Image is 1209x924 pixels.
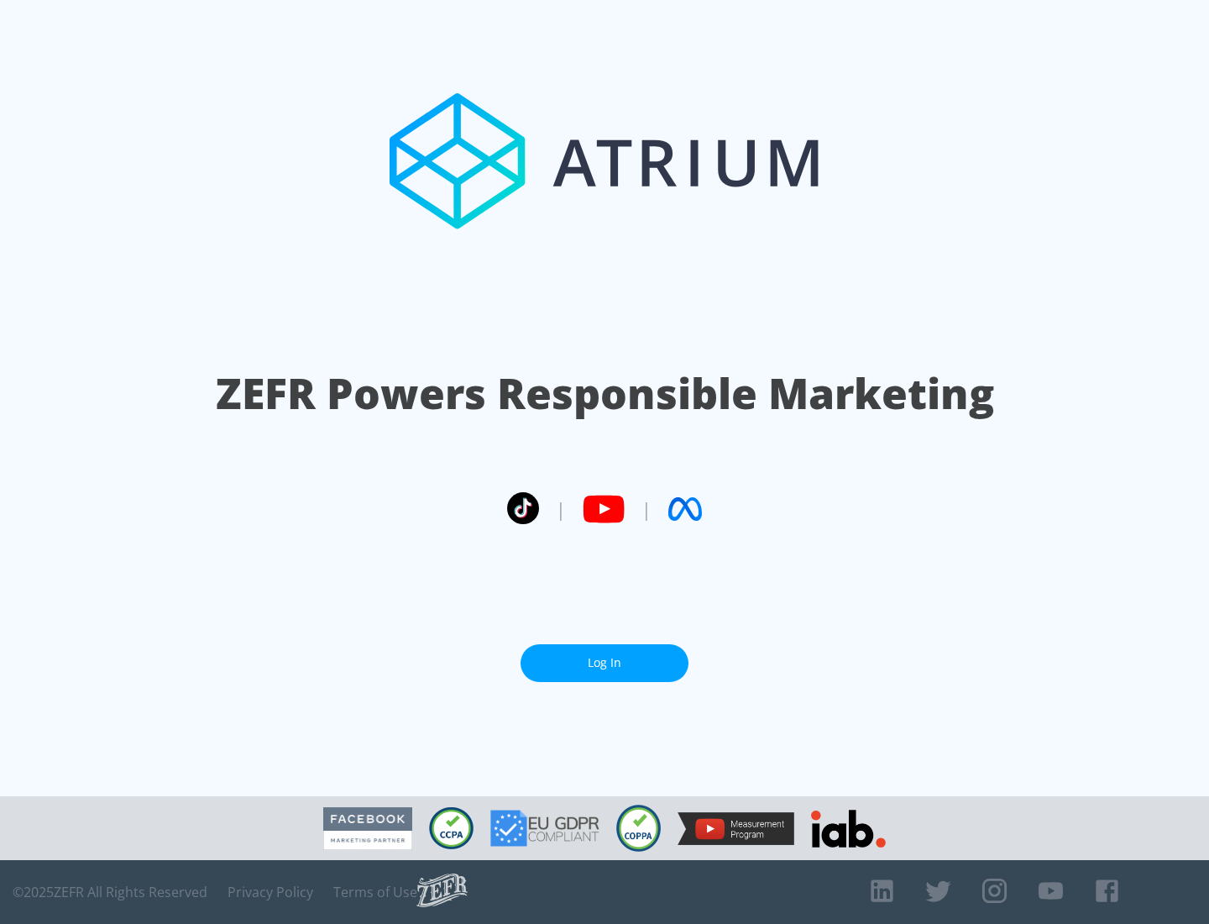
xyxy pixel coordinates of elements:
img: IAB [811,810,886,848]
img: COPPA Compliant [616,805,661,852]
img: CCPA Compliant [429,807,474,849]
a: Log In [521,644,688,682]
a: Privacy Policy [228,884,313,900]
img: Facebook Marketing Partner [323,807,412,850]
span: | [641,496,652,522]
h1: ZEFR Powers Responsible Marketing [216,365,994,423]
a: Terms of Use [333,884,417,900]
img: YouTube Measurement Program [678,812,794,845]
img: GDPR Compliant [490,810,599,847]
span: © 2025 ZEFR All Rights Reserved [13,884,207,900]
span: | [556,496,566,522]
